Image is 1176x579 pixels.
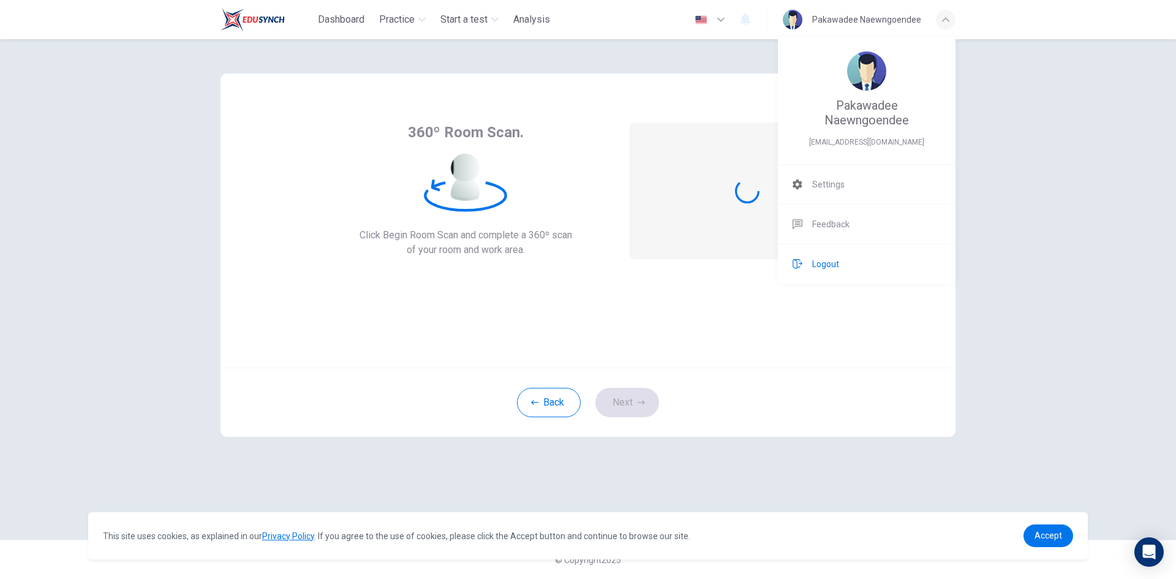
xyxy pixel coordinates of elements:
a: Settings [778,165,956,204]
span: Settings [812,177,845,192]
span: pam24740@hotmail.com [793,135,941,149]
span: Logout [812,257,839,271]
span: Feedback [812,217,850,232]
img: Profile picture [847,51,886,91]
div: Open Intercom Messenger [1134,537,1164,567]
span: Pakawadee Naewngoendee [793,98,941,127]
